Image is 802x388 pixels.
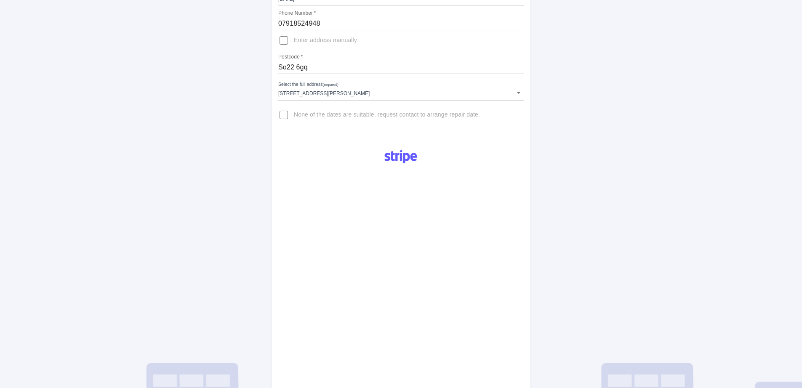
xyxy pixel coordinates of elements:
[323,83,338,87] small: (required)
[278,53,303,61] label: Postcode
[278,10,316,17] label: Phone Number
[294,36,357,45] span: Enter address manually
[278,81,338,88] label: Select the full address
[294,111,480,119] span: None of the dates are suitable, request contact to arrange repair date.
[278,85,524,100] div: [STREET_ADDRESS][PERSON_NAME]
[380,147,422,167] img: Logo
